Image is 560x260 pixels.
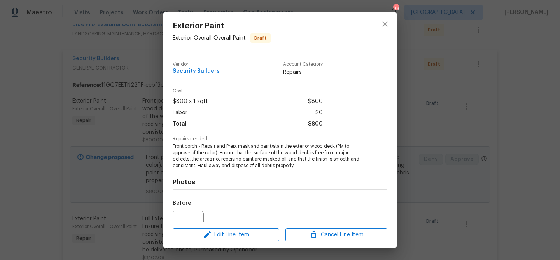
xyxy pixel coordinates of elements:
button: Cancel Line Item [285,228,387,242]
span: Repairs needed [173,136,387,141]
span: Exterior Overall - Overall Paint [173,35,246,41]
button: Edit Line Item [173,228,279,242]
span: Repairs [283,68,323,76]
span: Draft [251,34,270,42]
div: 98 [393,5,399,12]
span: $800 [308,96,323,107]
span: Account Category [283,62,323,67]
h5: Before [173,201,191,206]
span: $800 x 1 sqft [173,96,208,107]
h4: Photos [173,178,387,186]
span: Total [173,119,187,130]
span: Security Builders [173,68,220,74]
span: Exterior Paint [173,22,271,30]
span: Vendor [173,62,220,67]
span: Cancel Line Item [288,230,385,240]
span: Edit Line Item [175,230,277,240]
button: close [376,15,394,33]
span: Cost [173,89,323,94]
span: $800 [308,119,323,130]
span: $0 [315,107,323,119]
span: Front porch - Repair and Prep, mask and paint/stain the exterior wood deck (PM to approve of the ... [173,143,366,169]
span: Labor [173,107,187,119]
